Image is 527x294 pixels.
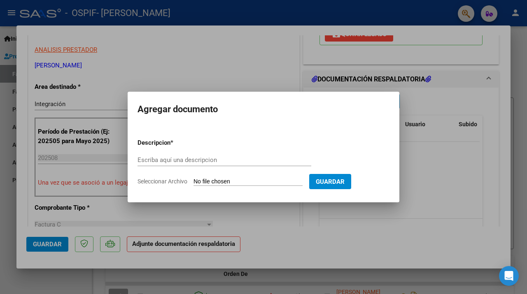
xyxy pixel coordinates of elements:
span: Guardar [316,178,345,185]
span: Seleccionar Archivo [138,178,187,185]
h2: Agregar documento [138,102,389,117]
div: Open Intercom Messenger [499,266,519,286]
p: Descripcion [138,138,213,148]
button: Guardar [309,174,351,189]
